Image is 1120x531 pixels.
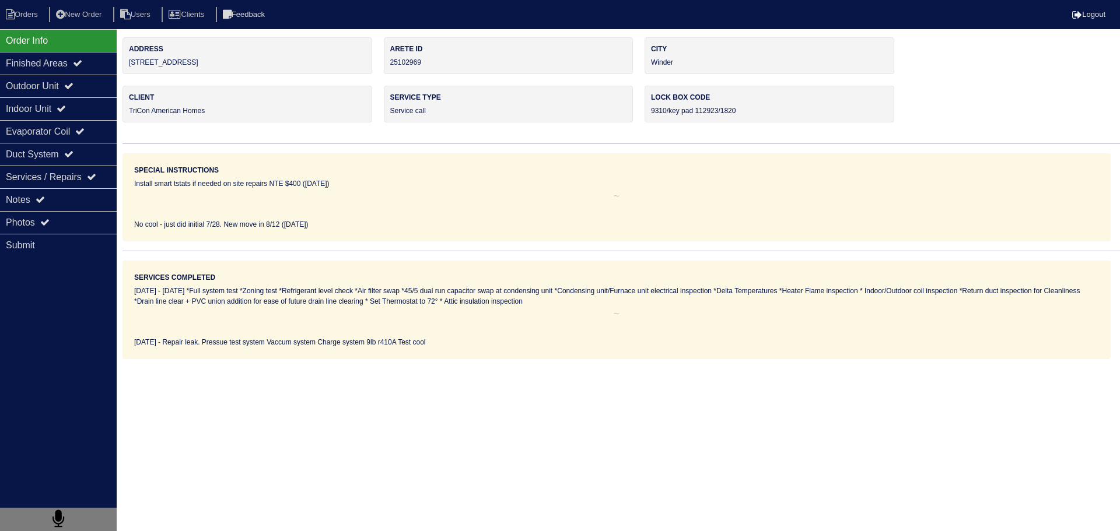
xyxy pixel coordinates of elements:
[384,86,633,122] div: Service call
[645,86,894,122] div: 9310/key pad 112923/1820
[113,7,160,23] li: Users
[134,219,1099,230] div: No cool - just did initial 7/28. New move in 8/12 ([DATE])
[123,86,372,122] div: TriCon American Homes
[390,44,627,54] label: Arete ID
[216,7,274,23] li: Feedback
[645,37,894,74] div: Winder
[129,44,366,54] label: Address
[134,286,1099,307] div: [DATE] - [DATE] *Full system test *Zoning test *Refrigerant level check *Air filter swap *45/5 du...
[162,10,213,19] a: Clients
[651,92,888,103] label: Lock box code
[134,165,219,175] label: Special Instructions
[651,44,888,54] label: City
[49,7,111,23] li: New Order
[134,337,1099,347] div: [DATE] - Repair leak. Pressue test system Vaccum system Charge system 9lb r410A Test cool
[390,92,627,103] label: Service Type
[134,178,1099,189] div: Install smart tstats if needed on site repairs NTE $400 ([DATE])
[113,10,160,19] a: Users
[1072,10,1105,19] a: Logout
[134,272,215,283] label: Services Completed
[129,92,366,103] label: Client
[123,37,372,74] div: [STREET_ADDRESS]
[384,37,633,74] div: 25102969
[162,7,213,23] li: Clients
[49,10,111,19] a: New Order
